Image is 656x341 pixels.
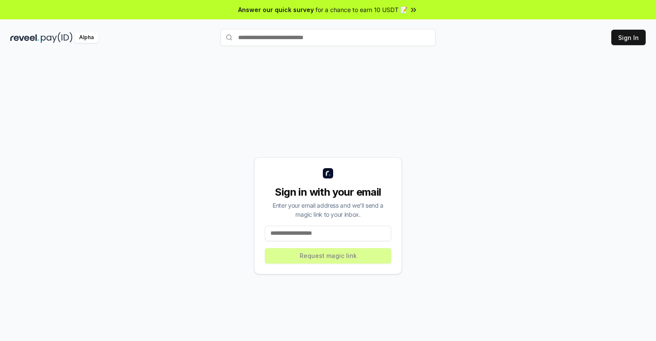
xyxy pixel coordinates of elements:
[10,32,39,43] img: reveel_dark
[316,5,408,14] span: for a chance to earn 10 USDT 📝
[323,168,333,178] img: logo_small
[265,185,391,199] div: Sign in with your email
[74,32,98,43] div: Alpha
[611,30,646,45] button: Sign In
[265,201,391,219] div: Enter your email address and we’ll send a magic link to your inbox.
[41,32,73,43] img: pay_id
[238,5,314,14] span: Answer our quick survey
